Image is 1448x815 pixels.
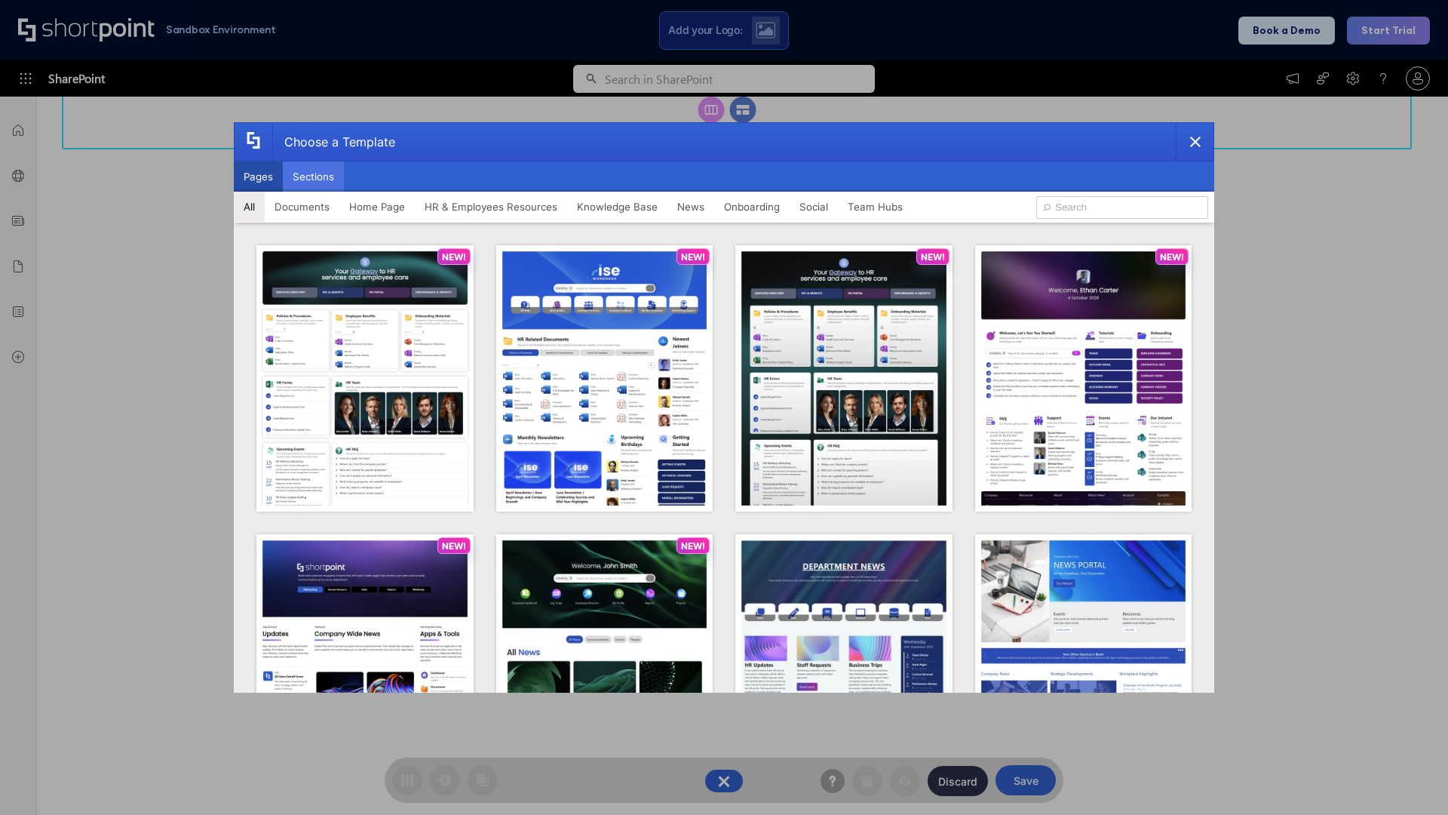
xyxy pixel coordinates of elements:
button: Team Hubs [838,192,913,222]
p: NEW! [1160,251,1184,263]
button: Onboarding [714,192,790,222]
button: Home Page [339,192,415,222]
iframe: Chat Widget [1373,743,1448,815]
p: NEW! [442,540,466,552]
button: All [234,192,265,222]
button: HR & Employees Resources [415,192,567,222]
button: Social [790,192,838,222]
button: Sections [283,161,344,192]
div: Choose a Template [272,123,395,161]
p: NEW! [921,251,945,263]
div: template selector [234,122,1214,693]
p: NEW! [442,251,466,263]
input: Search [1036,196,1208,219]
button: Pages [234,161,283,192]
p: NEW! [681,251,705,263]
button: Knowledge Base [567,192,667,222]
p: NEW! [681,540,705,552]
button: News [667,192,714,222]
button: Documents [265,192,339,222]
